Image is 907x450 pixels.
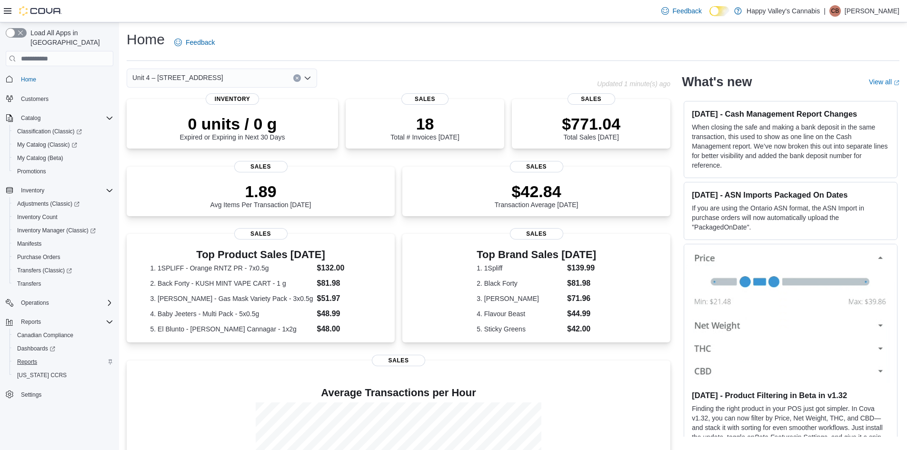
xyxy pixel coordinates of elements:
[567,278,596,289] dd: $81.98
[747,5,820,17] p: Happy Valley's Cannabis
[2,315,117,329] button: Reports
[568,93,615,105] span: Sales
[567,293,596,304] dd: $71.96
[17,331,73,339] span: Canadian Compliance
[13,343,59,354] a: Dashboards
[304,74,311,82] button: Open list of options
[17,253,60,261] span: Purchase Orders
[13,152,67,164] a: My Catalog (Beta)
[13,238,113,250] span: Manifests
[19,6,62,16] img: Cova
[477,263,563,273] dt: 1. 1Spliff
[17,128,82,135] span: Classification (Classic)
[10,250,117,264] button: Purchase Orders
[692,203,889,232] p: If you are using the Ontario ASN format, the ASN Import in purchase orders will now automatically...
[13,356,113,368] span: Reports
[13,265,76,276] a: Transfers (Classic)
[180,114,285,133] p: 0 units / 0 g
[170,33,219,52] a: Feedback
[13,126,113,137] span: Classification (Classic)
[150,294,313,303] dt: 3. [PERSON_NAME] - Gas Mask Variety Pack - 3x0.5g
[13,126,86,137] a: Classification (Classic)
[17,358,37,366] span: Reports
[21,187,44,194] span: Inventory
[10,369,117,382] button: [US_STATE] CCRS
[21,114,40,122] span: Catalog
[13,278,45,290] a: Transfers
[127,30,165,49] h1: Home
[17,316,45,328] button: Reports
[17,240,41,248] span: Manifests
[477,324,563,334] dt: 5. Sticky Greens
[845,5,899,17] p: [PERSON_NAME]
[13,225,100,236] a: Inventory Manager (Classic)
[510,228,563,240] span: Sales
[13,238,45,250] a: Manifests
[13,139,113,150] span: My Catalog (Classic)
[10,210,117,224] button: Inventory Count
[17,227,96,234] span: Inventory Manager (Classic)
[13,370,113,381] span: Washington CCRS
[658,1,706,20] a: Feedback
[17,316,113,328] span: Reports
[21,391,41,399] span: Settings
[495,182,578,209] div: Transaction Average [DATE]
[495,182,578,201] p: $42.84
[894,80,899,86] svg: External link
[17,345,55,352] span: Dashboards
[13,198,83,210] a: Adjustments (Classic)
[692,122,889,170] p: When closing the safe and making a bank deposit in the same transaction, this used to show as one...
[2,92,117,106] button: Customers
[562,114,620,141] div: Total Sales [DATE]
[186,38,215,47] span: Feedback
[682,74,752,90] h2: What's new
[17,389,45,400] a: Settings
[13,166,50,177] a: Promotions
[17,141,77,149] span: My Catalog (Classic)
[2,184,117,197] button: Inventory
[692,390,889,400] h3: [DATE] - Product Filtering in Beta in v1.32
[13,370,70,381] a: [US_STATE] CCRS
[317,278,371,289] dd: $81.98
[13,251,113,263] span: Purchase Orders
[597,80,670,88] p: Updated 1 minute(s) ago
[567,323,596,335] dd: $42.00
[13,211,61,223] a: Inventory Count
[2,72,117,86] button: Home
[829,5,841,17] div: Carmel B
[17,280,41,288] span: Transfers
[17,371,67,379] span: [US_STATE] CCRS
[709,6,729,16] input: Dark Mode
[567,308,596,320] dd: $44.99
[150,263,313,273] dt: 1. 1SPLIFF - Orange RNTZ PR - 7x0.5g
[562,114,620,133] p: $771.04
[10,197,117,210] a: Adjustments (Classic)
[10,329,117,342] button: Canadian Compliance
[692,190,889,200] h3: [DATE] - ASN Imports Packaged On Dates
[17,154,63,162] span: My Catalog (Beta)
[17,112,113,124] span: Catalog
[824,5,826,17] p: |
[13,166,113,177] span: Promotions
[567,262,596,274] dd: $139.99
[21,299,49,307] span: Operations
[477,279,563,288] dt: 2. Black Forty
[10,165,117,178] button: Promotions
[13,278,113,290] span: Transfers
[755,433,797,441] em: Beta Features
[317,308,371,320] dd: $48.99
[709,16,710,17] span: Dark Mode
[10,151,117,165] button: My Catalog (Beta)
[180,114,285,141] div: Expired or Expiring in Next 30 Days
[17,168,46,175] span: Promotions
[10,237,117,250] button: Manifests
[234,228,288,240] span: Sales
[13,330,113,341] span: Canadian Compliance
[27,28,113,47] span: Load All Apps in [GEOGRAPHIC_DATA]
[10,342,117,355] a: Dashboards
[13,265,113,276] span: Transfers (Classic)
[317,323,371,335] dd: $48.00
[673,6,702,16] span: Feedback
[210,182,311,201] p: 1.89
[17,213,58,221] span: Inventory Count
